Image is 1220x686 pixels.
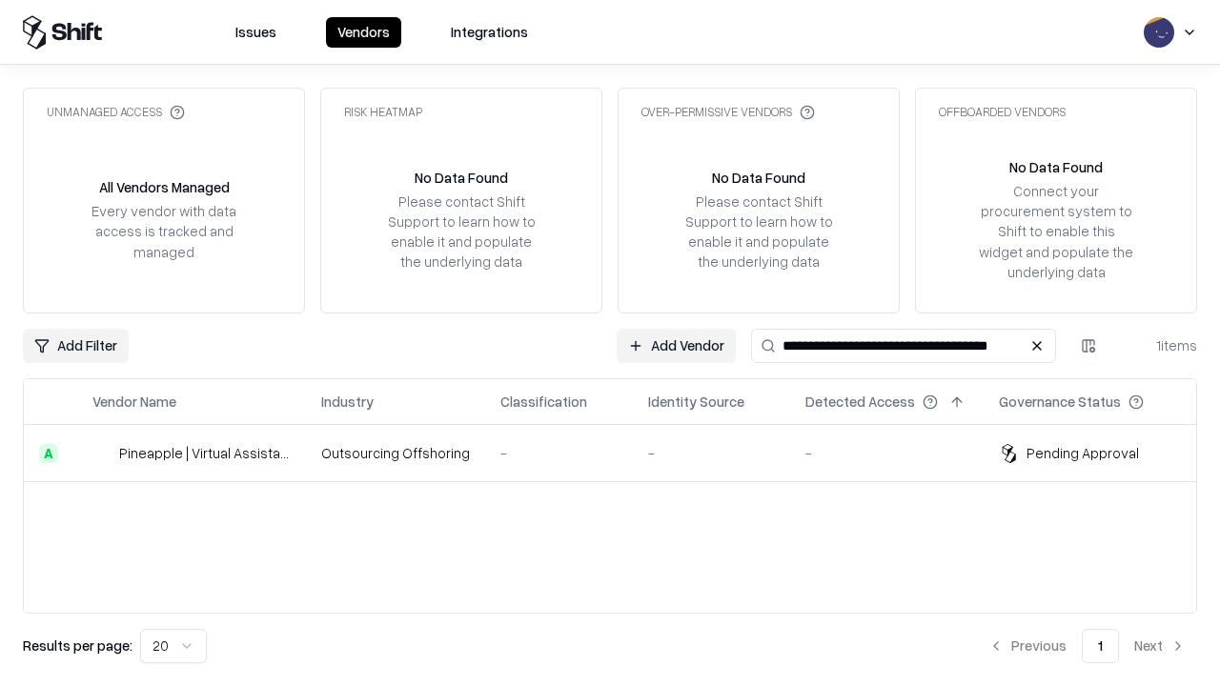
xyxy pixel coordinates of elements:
div: Offboarded Vendors [939,104,1066,120]
div: Outsourcing Offshoring [321,443,470,463]
a: Add Vendor [617,329,736,363]
button: Issues [224,17,288,48]
img: Pineapple | Virtual Assistant Agency [92,444,112,463]
div: - [648,443,775,463]
p: Results per page: [23,636,132,656]
div: All Vendors Managed [99,177,230,197]
div: Industry [321,392,374,412]
div: Risk Heatmap [344,104,422,120]
div: - [805,443,968,463]
div: Classification [500,392,587,412]
div: No Data Found [712,168,805,188]
div: Pending Approval [1027,443,1139,463]
div: 1 items [1121,335,1197,355]
button: Vendors [326,17,401,48]
div: Every vendor with data access is tracked and managed [85,201,243,261]
div: - [500,443,618,463]
div: Connect your procurement system to Shift to enable this widget and populate the underlying data [977,181,1135,282]
div: No Data Found [1009,157,1103,177]
div: Over-Permissive Vendors [641,104,815,120]
div: Please contact Shift Support to learn how to enable it and populate the underlying data [680,192,838,272]
div: Identity Source [648,392,744,412]
button: 1 [1082,629,1119,663]
nav: pagination [977,629,1197,663]
div: A [39,444,58,463]
div: Detected Access [805,392,915,412]
button: Integrations [439,17,539,48]
div: Governance Status [999,392,1121,412]
div: No Data Found [415,168,508,188]
div: Vendor Name [92,392,176,412]
div: Unmanaged Access [47,104,185,120]
button: Add Filter [23,329,129,363]
div: Pineapple | Virtual Assistant Agency [119,443,291,463]
div: Please contact Shift Support to learn how to enable it and populate the underlying data [382,192,540,272]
